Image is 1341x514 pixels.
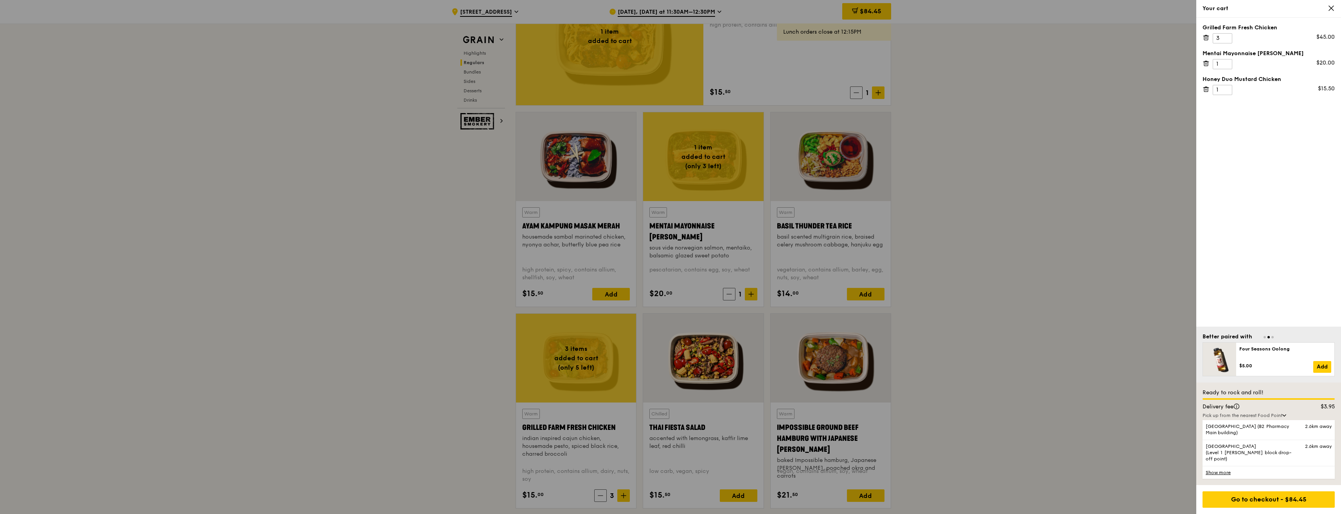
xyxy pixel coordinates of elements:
[1198,403,1304,411] div: Delivery fee
[1203,466,1335,479] a: Show more
[1203,412,1335,419] div: Pick up from the nearest Food Point
[1239,363,1313,369] div: $5.00
[1203,5,1335,13] div: Your cart
[1318,85,1335,93] div: $15.50
[1304,403,1340,411] div: $3.95
[1203,491,1335,508] div: Go to checkout - $84.45
[1203,75,1335,83] div: Honey Duo Mustard Chicken
[1316,33,1335,41] div: $45.00
[1313,361,1331,373] a: Add
[1203,50,1335,58] div: Mentai Mayonnaise [PERSON_NAME]
[1264,336,1266,338] span: Go to slide 1
[1203,24,1335,32] div: Grilled Farm Fresh Chicken
[1203,333,1252,341] div: Better paired with
[1239,346,1331,352] div: Four Seasons Oolong
[1305,423,1332,430] span: 2.6km away
[1316,59,1335,67] div: $20.00
[1271,336,1274,338] span: Go to slide 3
[1267,336,1270,338] span: Go to slide 2
[1206,423,1300,436] span: [GEOGRAPHIC_DATA] (B2 Pharmacy Main building)
[1206,443,1300,462] span: [GEOGRAPHIC_DATA] (Level 1 [PERSON_NAME] block drop-off point)
[1203,389,1335,397] div: Ready to rock and roll!
[1305,443,1332,449] span: 2.6km away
